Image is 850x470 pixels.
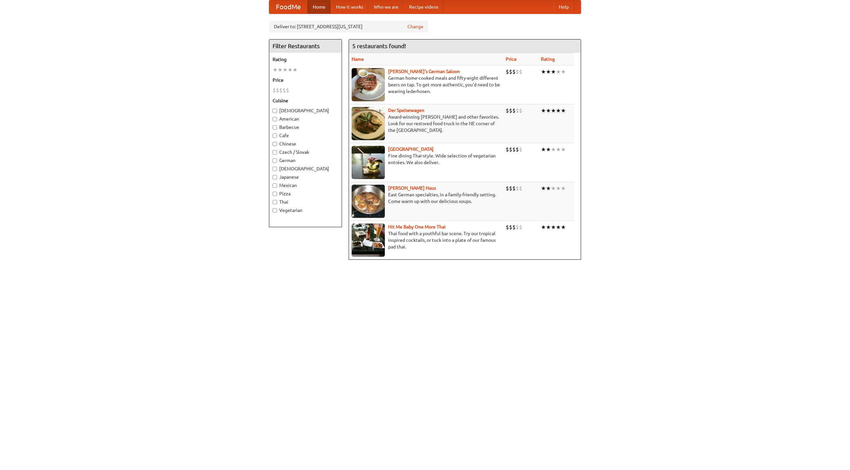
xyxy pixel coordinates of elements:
li: ★ [541,224,546,231]
a: [PERSON_NAME] Haus [388,185,436,191]
input: Chinese [273,142,277,146]
li: ★ [551,185,556,192]
input: American [273,117,277,121]
li: ★ [556,224,561,231]
li: ★ [561,68,566,75]
li: $ [286,87,289,94]
li: $ [279,87,283,94]
li: ★ [546,185,551,192]
p: Thai food with a youthful bar scene. Try our tropical inspired cocktails, or tuck into a plate of... [352,230,500,250]
a: Recipe videos [404,0,444,14]
li: $ [273,87,276,94]
li: $ [519,224,522,231]
li: $ [519,107,522,114]
input: [DEMOGRAPHIC_DATA] [273,167,277,171]
li: ★ [556,146,561,153]
h4: Filter Restaurants [269,40,342,53]
li: ★ [546,68,551,75]
li: $ [516,68,519,75]
a: [PERSON_NAME]'s German Saloon [388,69,460,74]
p: Fine dining Thai-style. Wide selection of vegetarian entrées. We also deliver. [352,152,500,166]
li: ★ [561,185,566,192]
a: Home [307,0,331,14]
li: ★ [551,146,556,153]
a: Name [352,56,364,62]
label: Barbecue [273,124,338,131]
li: $ [516,185,519,192]
img: speisewagen.jpg [352,107,385,140]
img: satay.jpg [352,146,385,179]
h5: Rating [273,56,338,63]
input: Vegetarian [273,208,277,213]
label: Pizza [273,190,338,197]
li: ★ [551,107,556,114]
input: Thai [273,200,277,204]
li: ★ [561,146,566,153]
li: $ [506,146,509,153]
li: $ [516,107,519,114]
li: ★ [561,107,566,114]
li: ★ [541,185,546,192]
label: Vegetarian [273,207,338,214]
li: ★ [556,68,561,75]
li: $ [506,107,509,114]
label: Chinese [273,141,338,147]
li: $ [506,185,509,192]
li: $ [516,224,519,231]
li: ★ [556,107,561,114]
a: Rating [541,56,555,62]
li: $ [276,87,279,94]
input: German [273,158,277,163]
label: Thai [273,199,338,205]
li: $ [509,146,512,153]
a: Who we are [369,0,404,14]
li: ★ [541,146,546,153]
h5: Price [273,77,338,83]
input: Barbecue [273,125,277,130]
img: esthers.jpg [352,68,385,101]
li: ★ [283,66,288,73]
li: $ [506,68,509,75]
li: $ [509,185,512,192]
img: kohlhaus.jpg [352,185,385,218]
ng-pluralize: 5 restaurants found! [352,43,406,49]
li: ★ [561,224,566,231]
li: ★ [273,66,278,73]
p: East German specialties, in a family-friendly setting. Come warm up with our delicious soups. [352,191,500,205]
li: $ [516,146,519,153]
label: Japanese [273,174,338,180]
a: Hit Me Baby One More Thai [388,224,446,230]
li: $ [512,185,516,192]
li: $ [512,107,516,114]
a: Help [553,0,574,14]
li: $ [512,146,516,153]
p: German home-cooked meals and fifty-eight different beers on tap. To get more authentic, you'd nee... [352,75,500,95]
li: ★ [278,66,283,73]
input: Mexican [273,183,277,188]
a: Price [506,56,517,62]
label: Czech / Slovak [273,149,338,155]
input: Cafe [273,134,277,138]
li: $ [512,224,516,231]
li: ★ [546,146,551,153]
a: Change [407,23,423,30]
li: $ [519,146,522,153]
a: [GEOGRAPHIC_DATA] [388,146,434,152]
h5: Cuisine [273,97,338,104]
label: Cafe [273,132,338,139]
li: $ [509,107,512,114]
a: FoodMe [269,0,307,14]
a: Der Speisewagen [388,108,424,113]
label: Mexican [273,182,338,189]
img: babythai.jpg [352,224,385,257]
li: $ [519,68,522,75]
input: Czech / Slovak [273,150,277,154]
a: How it works [331,0,369,14]
li: $ [283,87,286,94]
input: Japanese [273,175,277,179]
